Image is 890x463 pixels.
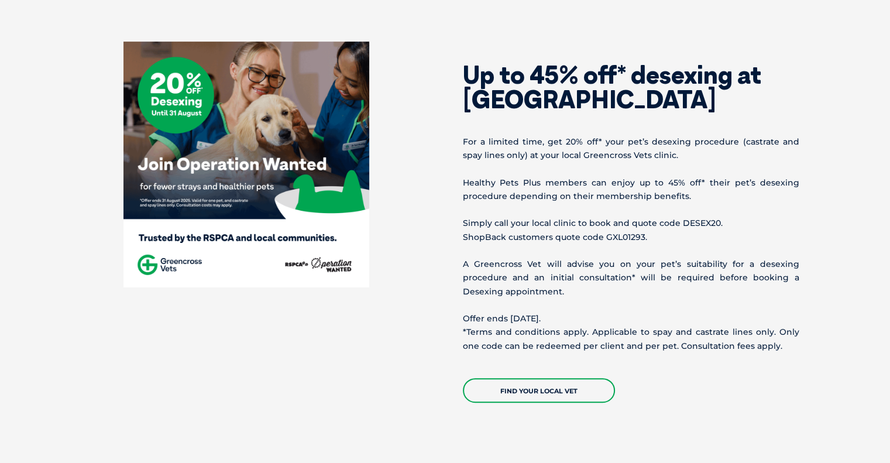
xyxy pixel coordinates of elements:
[463,258,799,299] p: A Greencross Vet will advise you on your pet’s suitability for a desexing procedure and an initia...
[463,217,799,243] p: Simply call your local clinic to book and quote code DESEX20. ShopBack customers quote code GXL01...
[867,53,879,65] button: Search
[463,312,799,353] p: Offer ends [DATE]. *Terms and conditions apply. Applicable to spay and castrate lines only. Only ...
[463,378,615,403] a: Find your local vet
[463,63,799,112] h2: Up to 45% off* desexing at [GEOGRAPHIC_DATA]
[463,135,799,162] p: For a limited time, get 20% off* your pet’s desexing procedure (castrate and spay lines only) at ...
[463,176,799,203] p: Healthy Pets Plus members can enjoy up to 45% off* their pet’s desexing procedure depending on th...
